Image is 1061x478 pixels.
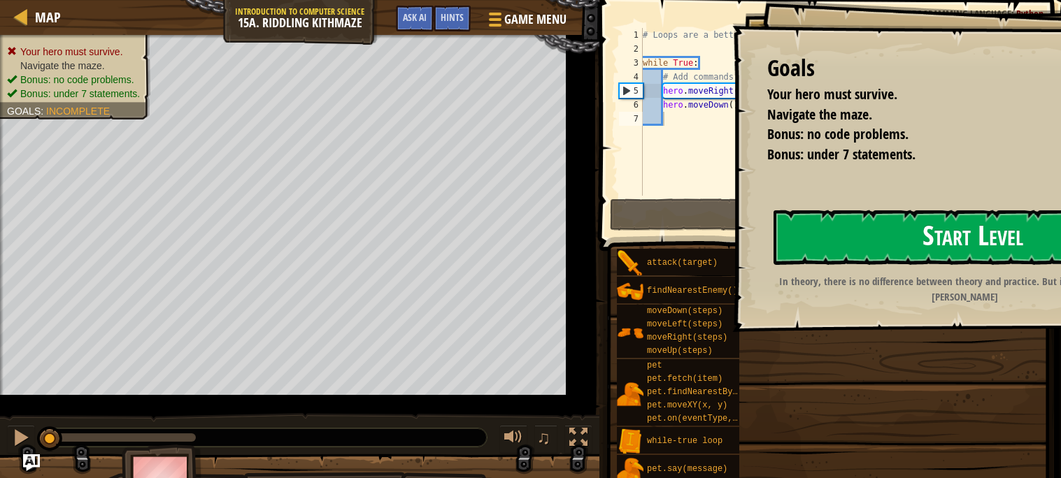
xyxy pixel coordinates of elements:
[396,6,434,31] button: Ask AI
[647,361,662,370] span: pet
[647,286,738,296] span: findNearestEnemy()
[647,333,727,342] span: moveRight(steps)
[46,106,110,117] span: Incomplete
[441,10,464,24] span: Hints
[28,8,61,27] a: Map
[619,28,643,42] div: 1
[7,87,140,101] li: Bonus: under 7 statements.
[478,6,575,38] button: Game Menu
[647,436,722,446] span: while-true loop
[767,85,897,103] span: Your hero must survive.
[7,425,35,454] button: Ctrl + P: Pause
[35,8,61,27] span: Map
[537,427,551,448] span: ♫
[7,45,140,59] li: Your hero must survive.
[619,98,643,112] div: 6
[647,258,718,268] span: attack(target)
[617,250,643,277] img: portrait.png
[619,42,643,56] div: 2
[617,428,643,455] img: portrait.png
[620,84,643,98] div: 5
[647,400,727,410] span: pet.moveXY(x, y)
[619,112,643,126] div: 7
[20,88,140,99] span: Bonus: under 7 statements.
[647,414,778,423] span: pet.on(eventType, handler)
[23,454,40,471] button: Ask AI
[7,106,41,117] span: Goals
[20,46,123,57] span: Your hero must survive.
[7,73,140,87] li: Bonus: no code problems.
[647,464,727,474] span: pet.say(message)
[20,74,134,85] span: Bonus: no code problems.
[564,425,592,454] button: Toggle fullscreen
[7,59,140,73] li: Navigate the maze.
[619,70,643,84] div: 4
[647,346,713,356] span: moveUp(steps)
[647,319,722,329] span: moveLeft(steps)
[504,10,567,29] span: Game Menu
[41,106,46,117] span: :
[767,105,872,124] span: Navigate the maze.
[617,319,643,346] img: portrait.png
[617,278,643,305] img: portrait.png
[20,60,105,71] span: Navigate the maze.
[619,56,643,70] div: 3
[403,10,427,24] span: Ask AI
[534,425,558,454] button: ♫
[647,387,783,397] span: pet.findNearestByType(type)
[610,198,1041,231] button: Run
[647,374,722,384] span: pet.fetch(item)
[767,145,916,164] span: Bonus: under 7 statements.
[617,381,643,407] img: portrait.png
[767,124,909,143] span: Bonus: no code problems.
[647,306,722,316] span: moveDown(steps)
[499,425,527,454] button: Adjust volume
